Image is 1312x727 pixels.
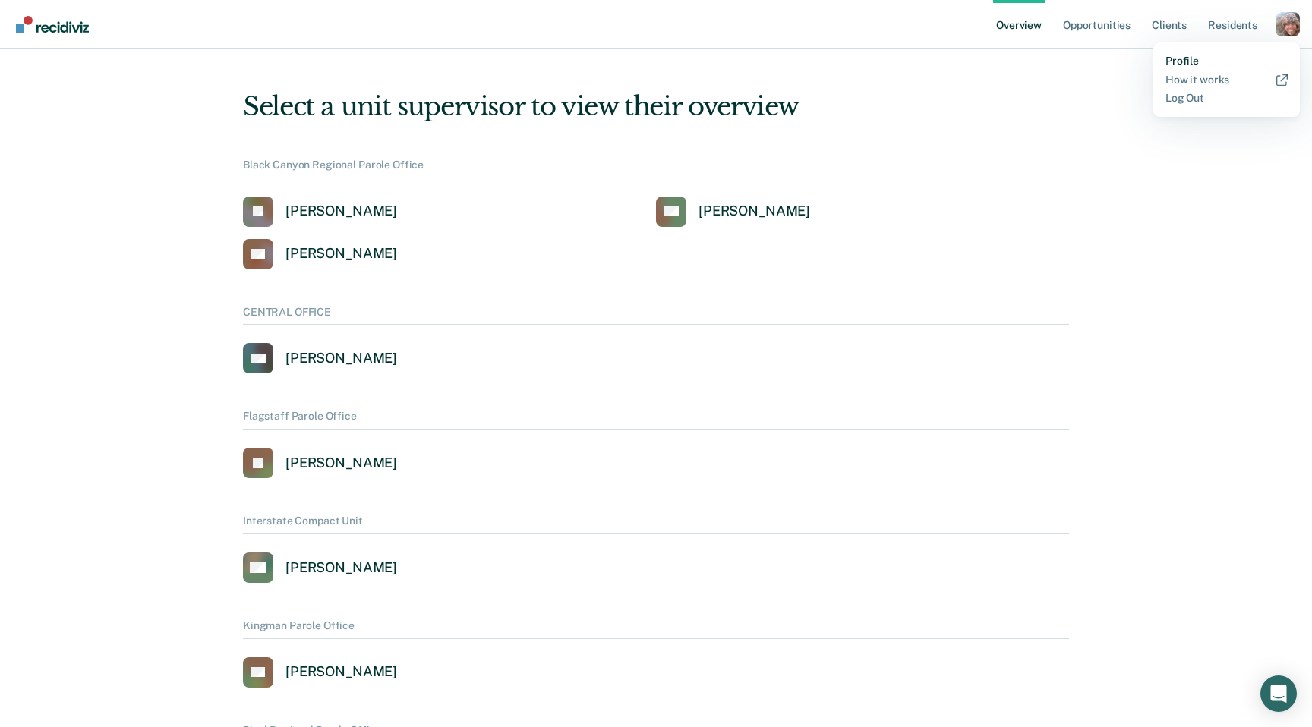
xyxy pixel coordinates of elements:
img: Recidiviz [16,16,89,33]
div: [PERSON_NAME] [285,245,397,263]
button: Profile dropdown button [1276,12,1300,36]
div: [PERSON_NAME] [699,203,810,220]
div: Open Intercom Messenger [1260,675,1297,712]
div: [PERSON_NAME] [285,455,397,472]
div: CENTRAL OFFICE [243,306,1069,326]
a: Profile [1165,55,1288,68]
a: [PERSON_NAME] [243,448,397,478]
div: Black Canyon Regional Parole Office [243,159,1069,178]
div: [PERSON_NAME] [285,663,397,681]
a: [PERSON_NAME] [243,239,397,269]
div: Kingman Parole Office [243,619,1069,639]
a: [PERSON_NAME] [243,197,397,227]
a: [PERSON_NAME] [656,197,810,227]
a: [PERSON_NAME] [243,552,397,583]
a: How it works [1165,74,1288,87]
div: [PERSON_NAME] [285,350,397,367]
div: [PERSON_NAME] [285,559,397,577]
div: Select a unit supervisor to view their overview [243,91,1069,122]
a: [PERSON_NAME] [243,343,397,373]
div: Flagstaff Parole Office [243,410,1069,430]
a: Log Out [1165,92,1288,105]
div: Interstate Compact Unit [243,515,1069,534]
a: [PERSON_NAME] [243,657,397,688]
div: [PERSON_NAME] [285,203,397,220]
